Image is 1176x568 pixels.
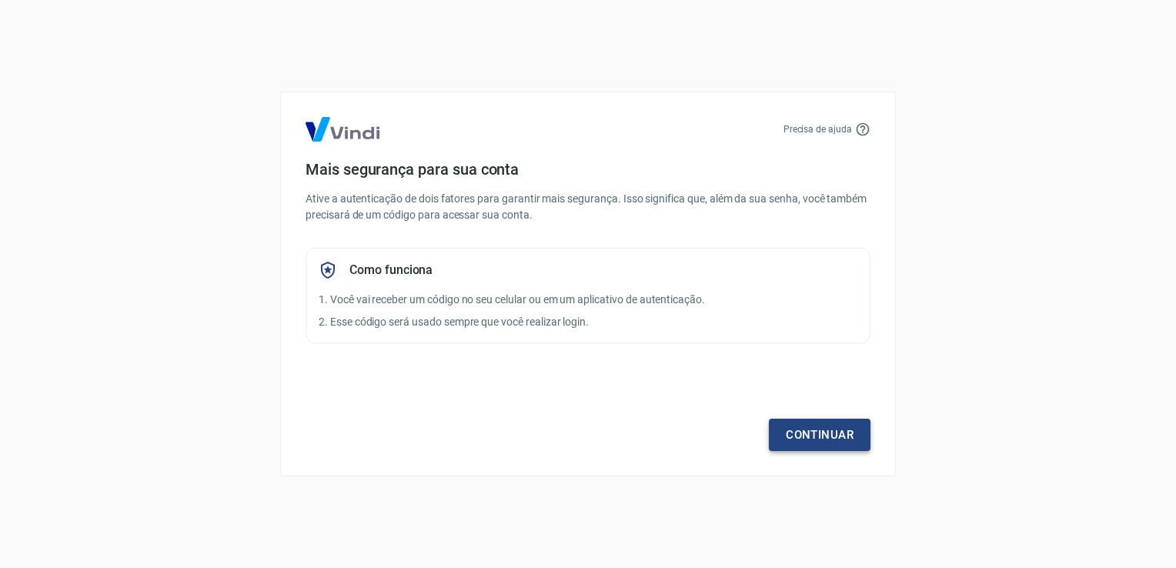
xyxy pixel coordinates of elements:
p: Precisa de ajuda [783,122,852,136]
p: 2. Esse código será usado sempre que você realizar login. [319,314,857,330]
h5: Como funciona [349,262,433,278]
p: 1. Você vai receber um código no seu celular ou em um aplicativo de autenticação. [319,292,857,308]
img: Logo Vind [306,117,379,142]
a: Continuar [769,419,870,451]
p: Ative a autenticação de dois fatores para garantir mais segurança. Isso significa que, além da su... [306,191,870,223]
h4: Mais segurança para sua conta [306,160,870,179]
